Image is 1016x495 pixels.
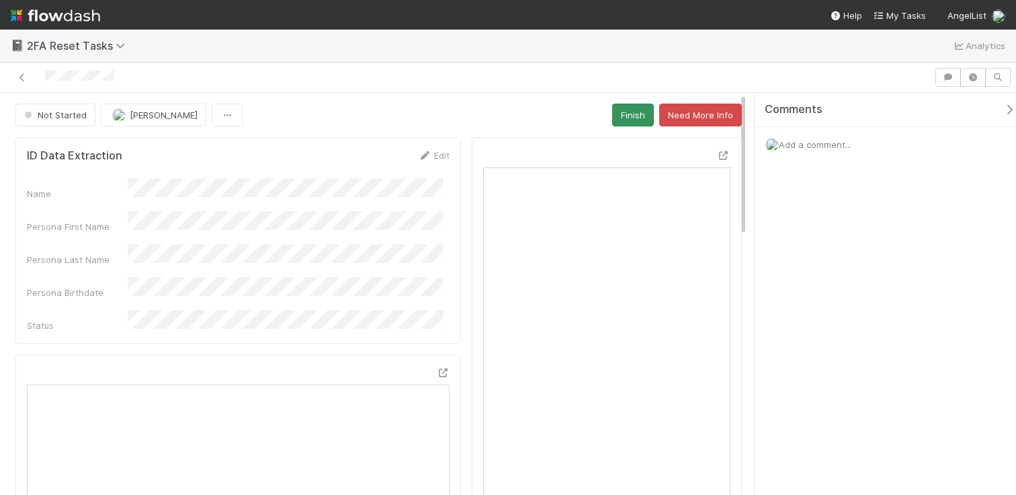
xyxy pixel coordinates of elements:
span: Add a comment... [779,139,851,150]
button: Need More Info [659,104,742,126]
button: [PERSON_NAME] [101,104,206,126]
img: avatar_a8b9208c-77c1-4b07-b461-d8bc701f972e.png [112,108,126,122]
span: My Tasks [873,10,926,21]
span: 📓 [11,40,24,51]
div: Persona Birthdate [27,286,128,299]
div: Help [830,9,862,22]
span: [PERSON_NAME] [130,110,198,120]
span: Comments [765,103,822,116]
a: My Tasks [873,9,926,22]
span: 2FA Reset Tasks [27,39,132,52]
a: Edit [418,150,450,161]
div: Name [27,187,128,200]
h5: ID Data Extraction [27,149,122,163]
img: avatar_a8b9208c-77c1-4b07-b461-d8bc701f972e.png [992,9,1005,23]
span: Not Started [22,110,87,120]
div: Status [27,319,128,332]
img: logo-inverted-e16ddd16eac7371096b0.svg [11,4,100,27]
a: Analytics [952,38,1005,54]
div: Persona First Name [27,220,128,233]
img: avatar_a8b9208c-77c1-4b07-b461-d8bc701f972e.png [765,138,779,151]
button: Not Started [15,104,95,126]
span: AngelList [947,10,986,21]
button: Finish [612,104,654,126]
div: Persona Last Name [27,253,128,266]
